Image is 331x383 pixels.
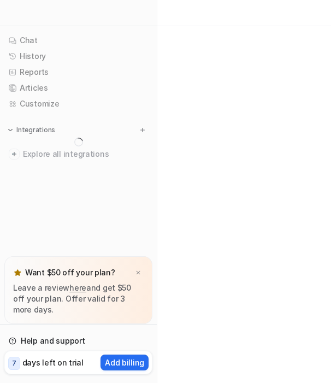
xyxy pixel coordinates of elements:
[4,96,152,111] a: Customize
[4,125,58,135] button: Integrations
[135,269,141,276] img: x
[16,126,55,134] p: Integrations
[9,149,20,160] img: explore all integrations
[4,333,152,349] a: Help and support
[7,126,14,134] img: expand menu
[4,49,152,64] a: History
[105,357,144,368] p: Add billing
[12,358,16,368] p: 7
[13,282,144,315] p: Leave a review and get $50 off your plan. Offer valid for 3 more days.
[23,145,148,163] span: Explore all integrations
[4,64,152,80] a: Reports
[101,355,149,370] button: Add billing
[139,126,146,134] img: menu_add.svg
[4,80,152,96] a: Articles
[25,267,115,278] p: Want $50 off your plan?
[4,146,152,162] a: Explore all integrations
[69,283,86,292] a: here
[13,268,22,277] img: star
[4,33,152,48] a: Chat
[22,357,84,368] p: days left on trial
